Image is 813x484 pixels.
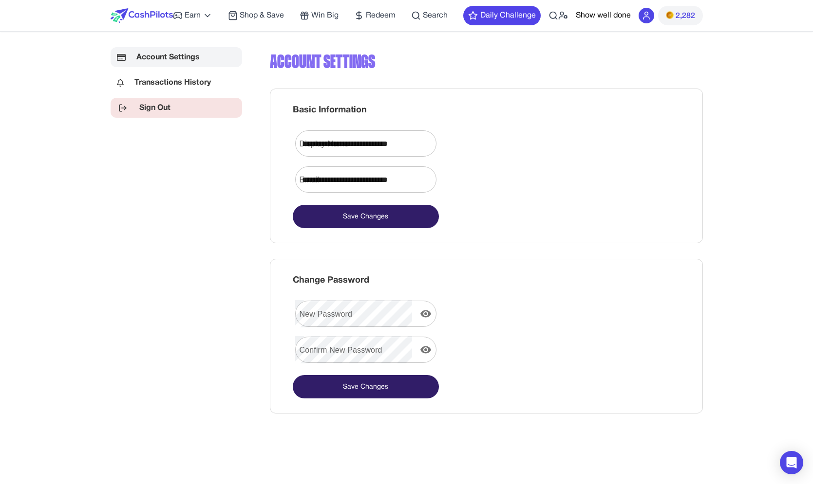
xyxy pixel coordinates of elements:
[416,340,435,359] button: display the password
[300,10,339,21] a: Win Big
[416,304,435,323] button: display the password
[354,10,396,21] a: Redeem
[293,205,439,228] button: Save Changes
[411,10,448,21] a: Search
[185,10,201,21] span: Earn
[240,10,284,21] span: Shop & Save
[366,10,396,21] span: Redeem
[111,98,242,118] a: Sign Out
[293,375,439,398] button: Save Changes
[111,47,242,67] a: Account Settings
[311,10,339,21] span: Win Big
[463,6,541,25] button: Daily Challenge
[576,10,631,21] button: Show well done
[173,10,212,21] a: Earn
[423,10,448,21] span: Search
[293,274,680,287] div: Change Password
[228,10,284,21] a: Shop & Save
[293,104,680,117] div: Basic Information
[676,10,695,22] span: 2,282
[658,6,703,25] button: PMs2,282
[666,11,674,19] img: PMs
[270,47,703,76] div: Account Settings
[780,451,803,474] div: Open Intercom Messenger
[111,72,242,92] a: Transactions History
[111,8,173,23] img: CashPilots Logo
